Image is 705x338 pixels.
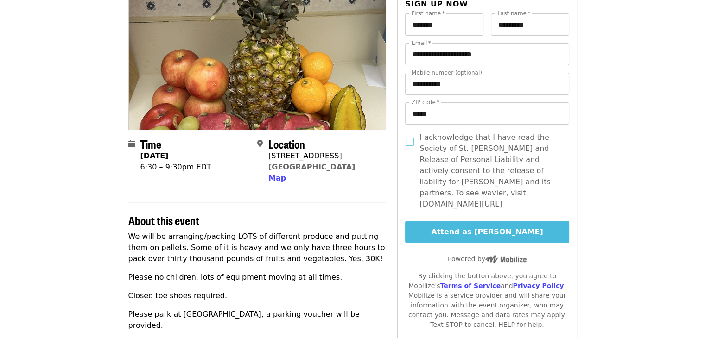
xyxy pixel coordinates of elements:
[513,282,564,289] a: Privacy Policy
[440,282,501,289] a: Terms of Service
[140,136,161,152] span: Time
[419,132,561,210] span: I acknowledge that I have read the Society of St. [PERSON_NAME] and Release of Personal Liability...
[405,102,569,125] input: ZIP code
[405,73,569,95] input: Mobile number (optional)
[140,162,211,173] div: 6:30 – 9:30pm EDT
[128,272,387,283] p: Please no children, lots of equipment moving at all times.
[268,174,286,182] span: Map
[128,139,135,148] i: calendar icon
[268,150,355,162] div: [STREET_ADDRESS]
[128,309,387,331] p: Please park at [GEOGRAPHIC_DATA], a parking voucher will be provided.
[128,290,387,301] p: Closed toe shoes required.
[491,13,569,36] input: Last name
[268,163,355,171] a: [GEOGRAPHIC_DATA]
[128,212,199,228] span: About this event
[257,139,263,148] i: map-marker-alt icon
[485,255,527,263] img: Powered by Mobilize
[405,271,569,330] div: By clicking the button above, you agree to Mobilize's and . Mobilize is a service provider and wi...
[448,255,527,263] span: Powered by
[497,11,530,16] label: Last name
[412,70,482,75] label: Mobile number (optional)
[405,13,483,36] input: First name
[128,231,387,264] p: We will be arranging/packing LOTS of different produce and putting them on pallets. Some of it is...
[412,100,439,105] label: ZIP code
[405,43,569,65] input: Email
[268,173,286,184] button: Map
[140,151,169,160] strong: [DATE]
[268,136,305,152] span: Location
[405,221,569,243] button: Attend as [PERSON_NAME]
[412,11,445,16] label: First name
[412,40,431,46] label: Email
